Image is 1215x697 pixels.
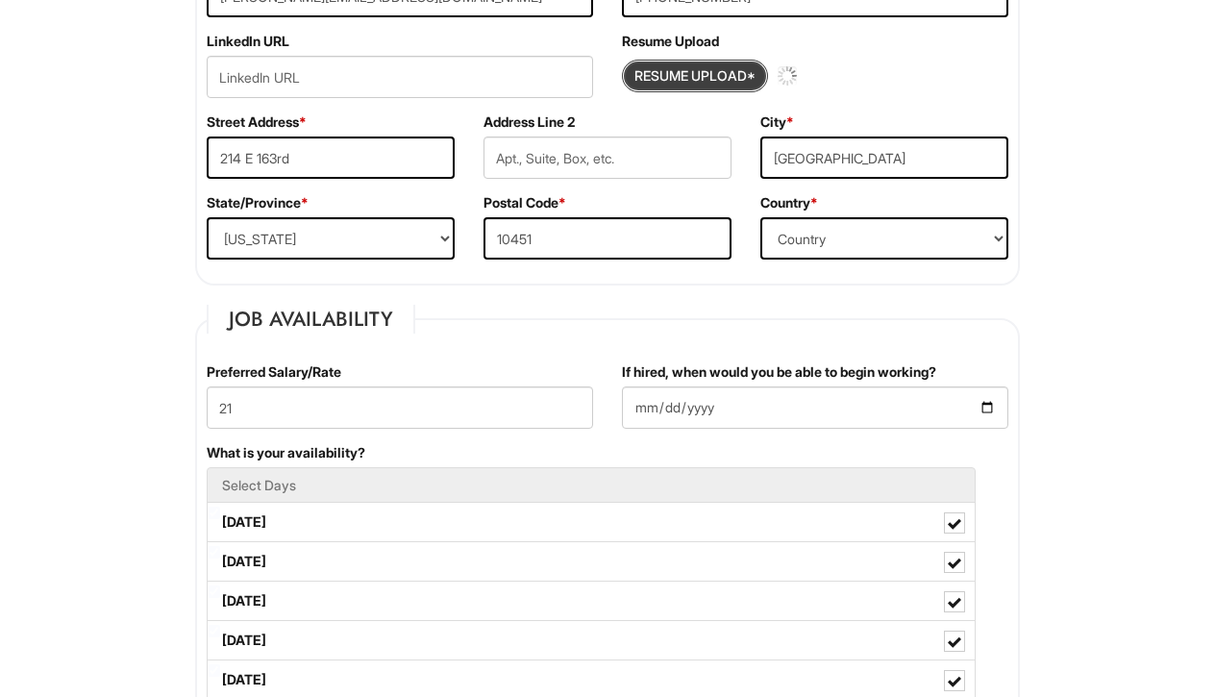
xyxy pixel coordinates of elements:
label: Preferred Salary/Rate [207,362,341,382]
legend: Job Availability [207,305,415,334]
h5: Select Days [222,478,960,492]
button: Resume Upload*Resume Upload* [622,60,768,92]
select: Country [760,217,1008,260]
label: [DATE] [208,503,975,541]
select: State/Province [207,217,455,260]
label: Country [760,193,818,212]
label: Postal Code [484,193,566,212]
input: Apt., Suite, Box, etc. [484,137,731,179]
img: loading.gif [778,66,797,86]
input: City [760,137,1008,179]
label: Address Line 2 [484,112,575,132]
input: Postal Code [484,217,731,260]
label: Resume Upload [622,32,719,51]
label: City [760,112,794,132]
label: What is your availability? [207,443,365,462]
input: Street Address [207,137,455,179]
label: [DATE] [208,542,975,581]
label: [DATE] [208,582,975,620]
label: [DATE] [208,621,975,660]
label: If hired, when would you be able to begin working? [622,362,936,382]
label: State/Province [207,193,309,212]
label: LinkedIn URL [207,32,289,51]
label: Street Address [207,112,307,132]
input: LinkedIn URL [207,56,593,98]
input: Preferred Salary/Rate [207,386,593,429]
